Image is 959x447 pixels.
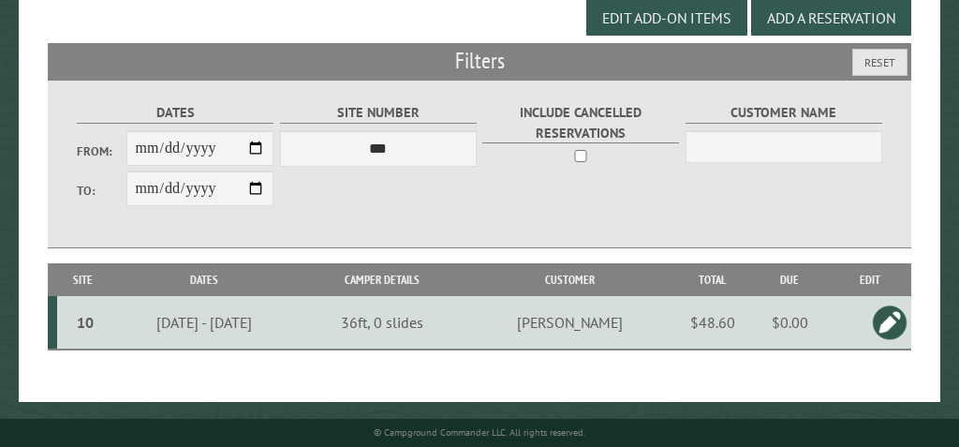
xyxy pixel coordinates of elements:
[57,263,109,296] th: Site
[109,263,299,296] th: Dates
[65,313,106,332] div: 10
[750,263,830,296] th: Due
[465,296,675,350] td: [PERSON_NAME]
[482,102,679,143] label: Include Cancelled Reservations
[111,313,296,332] div: [DATE] - [DATE]
[77,182,126,200] label: To:
[280,102,477,124] label: Site Number
[686,102,882,124] label: Customer Name
[750,296,830,350] td: $0.00
[77,142,126,160] label: From:
[299,263,465,296] th: Camper Details
[465,263,675,296] th: Customer
[374,426,585,439] small: © Campground Commander LLC. All rights reserved.
[77,102,273,124] label: Dates
[852,49,907,76] button: Reset
[48,43,911,79] h2: Filters
[299,296,465,350] td: 36ft, 0 slides
[675,296,750,350] td: $48.60
[675,263,750,296] th: Total
[830,263,911,296] th: Edit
